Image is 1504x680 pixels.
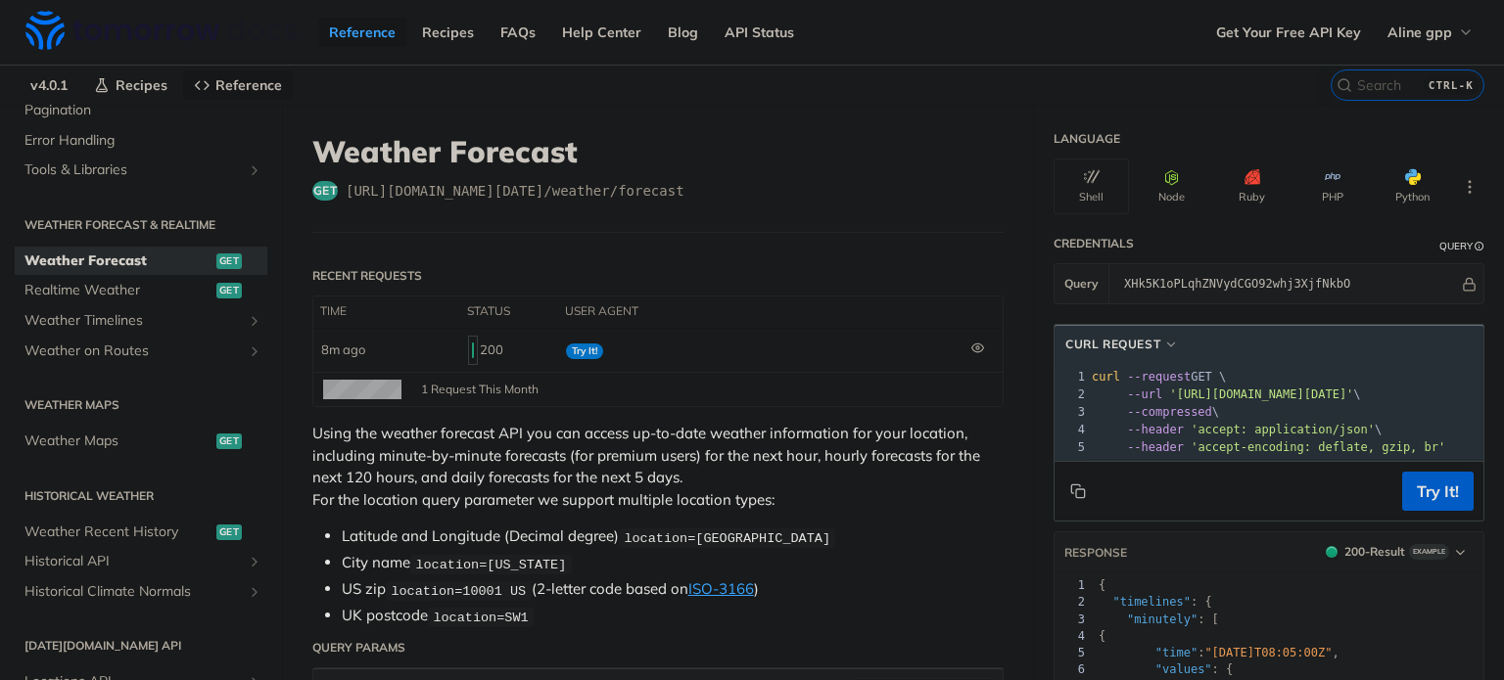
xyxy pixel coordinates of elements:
span: \ [1092,387,1361,401]
svg: More ellipsis [1461,178,1479,196]
span: "[DATE]T08:05:00Z" [1204,646,1332,659]
li: US zip (2-letter code based on ) [342,578,1004,601]
span: Error Handling [24,131,262,151]
img: Tomorrow.io Weather API Docs [25,11,298,50]
h2: Historical Weather [15,487,267,505]
span: Realtime Weather [24,281,211,300]
a: Weather on RoutesShow subpages for Weather on Routes [15,337,267,366]
button: RESPONSE [1064,544,1127,562]
h2: Weather Maps [15,396,267,414]
span: location=10001 US [391,583,526,598]
span: GET \ [1092,370,1226,384]
li: City name [342,552,1004,574]
span: get [312,181,338,201]
a: Reference [183,70,293,100]
div: Credentials [1054,235,1134,252]
span: : [ [1099,612,1219,626]
a: Recipes [83,70,178,100]
a: Error Handling [15,126,267,156]
button: Try It! [1402,472,1474,511]
span: : { [1099,595,1212,609]
span: "time" [1155,646,1198,659]
a: ISO-3166 [688,579,754,598]
button: Copy to clipboard [1064,476,1092,506]
a: Realtime Weatherget [15,276,267,305]
a: Help Center [551,18,652,47]
button: Shell [1054,159,1129,214]
i: Information [1475,242,1484,251]
div: 3 [1055,403,1088,421]
span: "minutely" [1127,612,1198,626]
a: Tools & LibrariesShow subpages for Tools & Libraries [15,156,267,185]
span: Reference [215,76,282,94]
button: Show subpages for Weather Timelines [247,313,262,329]
span: \ [1092,405,1219,419]
div: 4 [1055,628,1085,645]
span: --request [1127,370,1191,384]
span: { [1099,578,1105,592]
span: Query [1064,275,1099,293]
span: Weather Recent History [24,522,211,542]
div: 2 [1055,385,1088,403]
span: 200 [1326,546,1338,558]
button: Hide [1460,274,1479,294]
svg: Search [1337,77,1352,93]
span: 'accept-encoding: deflate, gzip, br' [1191,440,1445,454]
span: Weather Forecast [24,251,211,271]
span: cURL Request [1065,336,1160,353]
th: status [460,296,558,328]
div: 1 [1055,577,1085,594]
th: user agent [558,296,963,328]
input: apikey [1114,264,1460,303]
span: location=[GEOGRAPHIC_DATA] [624,530,830,545]
span: Recipes [116,76,167,94]
span: Weather on Routes [24,341,242,361]
button: Query [1055,264,1109,303]
span: 8m ago [321,341,365,357]
div: 2 [1055,594,1085,611]
span: 200 [472,342,474,358]
h2: [DATE][DOMAIN_NAME] API [15,637,267,655]
span: Weather Timelines [24,311,242,331]
span: --header [1127,423,1184,436]
button: Ruby [1214,159,1290,214]
div: 4 [1055,421,1088,438]
span: 1 Request This Month [421,381,539,398]
span: --header [1127,440,1184,454]
div: 1 [1055,368,1088,385]
span: v4.0.1 [20,70,78,100]
span: { [1099,629,1105,643]
a: Weather Recent Historyget [15,518,267,547]
span: Tools & Libraries [24,160,242,180]
p: Using the weather forecast API you can access up-to-date weather information for your location, i... [312,423,1004,511]
li: Latitude and Longitude (Decimal degree) [342,525,1004,548]
button: cURL Request [1059,335,1185,354]
span: "values" [1155,662,1212,676]
span: Weather Maps [24,431,211,451]
span: location=SW1 [433,610,528,624]
h1: Weather Forecast [312,134,1004,169]
a: Blog [657,18,709,47]
div: 3 [1055,612,1085,628]
button: Aline gpp [1377,18,1484,47]
div: Recent Requests [312,267,422,285]
div: 5 [1055,645,1085,661]
span: get [216,253,242,269]
span: 'accept: application/json' [1191,423,1375,436]
button: PHP [1294,159,1370,214]
a: API Status [714,18,805,47]
a: Weather TimelinesShow subpages for Weather Timelines [15,306,267,336]
button: Show subpages for Weather on Routes [247,343,262,359]
span: location=[US_STATE] [415,557,566,571]
button: Show subpages for Historical API [247,554,262,569]
span: "timelines" [1112,595,1190,609]
span: --url [1127,387,1162,401]
div: Query Params [312,639,405,657]
span: '[URL][DOMAIN_NAME][DATE]' [1169,387,1353,401]
canvas: Line Graph [323,380,401,399]
span: : { [1099,662,1233,676]
div: 5 [1055,438,1088,456]
li: UK postcode [342,605,1004,627]
div: Language [1054,130,1120,148]
span: Try It! [566,343,603,359]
